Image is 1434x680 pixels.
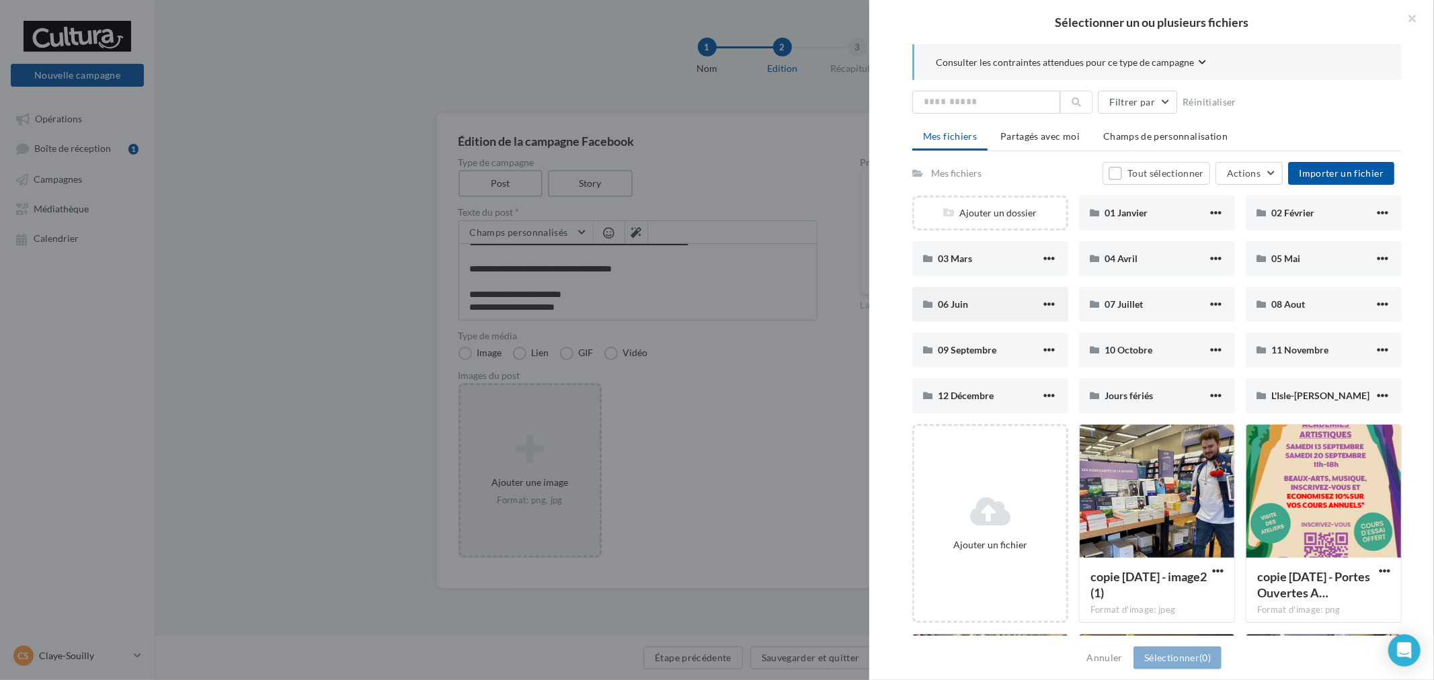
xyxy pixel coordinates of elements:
[914,206,1066,220] div: Ajouter un dossier
[1103,130,1228,142] span: Champs de personnalisation
[1090,569,1207,600] span: copie 28-08-2025 - image2 (1)
[1227,167,1261,179] span: Actions
[1105,344,1152,355] span: 10 Octobre
[920,538,1061,552] div: Ajouter un fichier
[1098,91,1177,114] button: Filtrer par
[938,298,968,310] span: 06 Juin
[1103,162,1210,185] button: Tout sélectionner
[1105,207,1148,218] span: 01 Janvier
[931,167,982,180] div: Mes fichiers
[1271,253,1300,264] span: 05 Mai
[923,130,977,142] span: Mes fichiers
[1000,130,1080,142] span: Partagés avec moi
[1288,162,1394,185] button: Importer un fichier
[1271,207,1314,218] span: 02 Février
[936,55,1206,72] button: Consulter les contraintes attendues pour ce type de campagne
[1388,634,1421,667] div: Open Intercom Messenger
[1090,604,1224,616] div: Format d'image: jpeg
[1199,652,1211,663] span: (0)
[936,56,1194,69] span: Consulter les contraintes attendues pour ce type de campagne
[938,344,996,355] span: 09 Septembre
[1082,650,1128,666] button: Annuler
[1271,298,1305,310] span: 08 Aout
[1105,298,1143,310] span: 07 Juillet
[1105,390,1153,401] span: Jours fériés
[1216,162,1283,185] button: Actions
[1299,167,1384,179] span: Importer un fichier
[1271,390,1369,401] span: L'Isle-[PERSON_NAME]
[1105,253,1138,264] span: 04 Avril
[938,390,994,401] span: 12 Décembre
[1133,646,1222,669] button: Sélectionner(0)
[1257,604,1390,616] div: Format d'image: png
[938,253,972,264] span: 03 Mars
[1271,344,1328,355] span: 11 Novembre
[1257,569,1370,600] span: copie 27-08-2025 - Portes Ouvertes Aca 0925
[1177,94,1242,110] button: Réinitialiser
[891,16,1412,28] h2: Sélectionner un ou plusieurs fichiers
